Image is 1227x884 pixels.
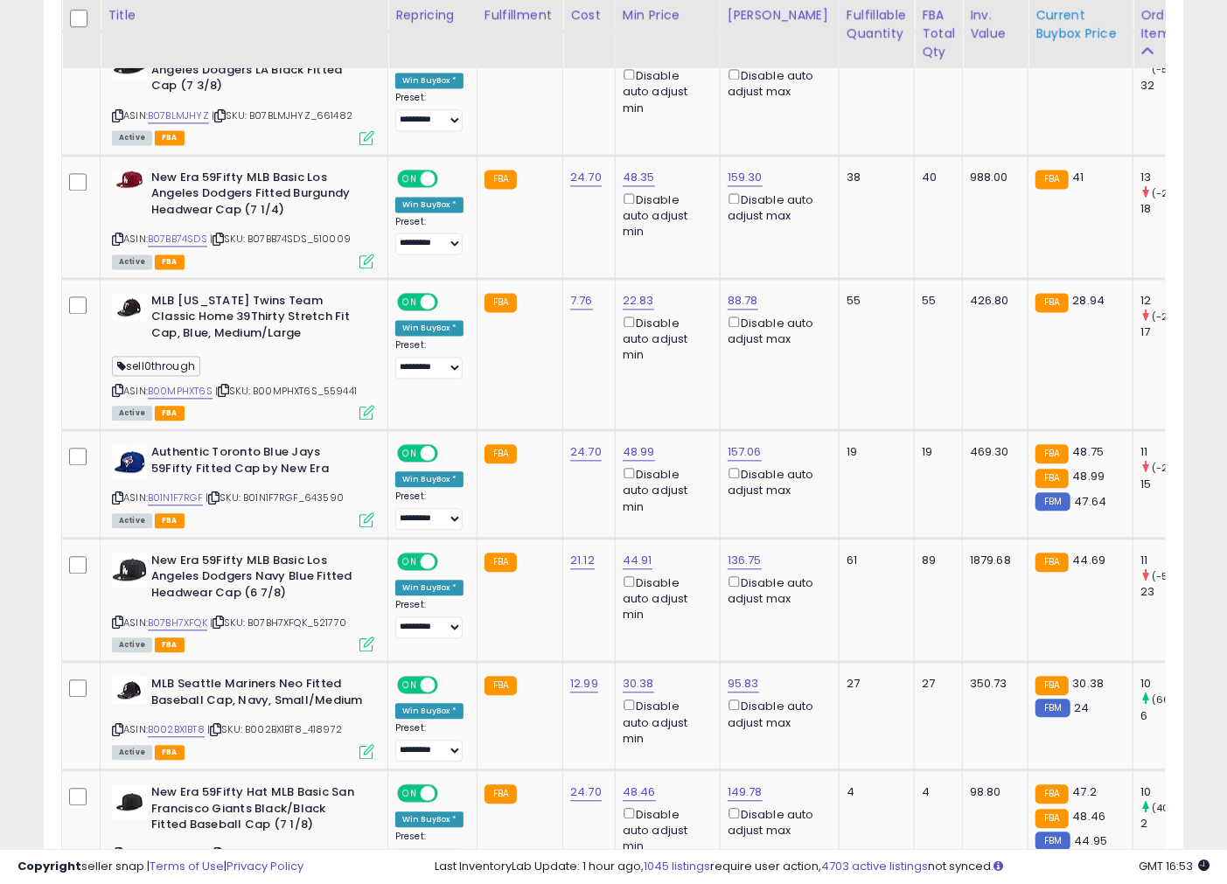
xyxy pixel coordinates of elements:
a: B07BH7XFQK [148,616,207,630]
div: Preset: [395,831,464,870]
span: 48.75 [1073,443,1105,460]
small: (-26.67%) [1152,461,1202,475]
span: 48.46 [1073,808,1106,825]
b: Authentic Toronto Blue Jays 59Fifty Fitted Cap by New Era [151,444,364,481]
div: 89 [922,553,949,568]
div: 12 [1140,293,1211,309]
div: Disable auto adjust max [728,464,826,498]
span: All listings currently available for purchase on Amazon [112,745,152,760]
div: 11 [1140,553,1211,568]
span: All listings currently available for purchase on Amazon [112,254,152,269]
b: MLB Seattle Mariners Neo Fitted Baseball Cap, Navy, Small/Medium [151,676,364,713]
a: B01N1F7RGF [148,491,203,505]
span: OFF [436,554,464,569]
div: FBA Total Qty [922,5,955,60]
span: FBA [155,130,185,145]
div: 426.80 [970,293,1014,309]
span: ON [399,554,421,569]
span: OFF [436,786,464,801]
a: B002BX1BT8 [148,722,205,737]
div: Disable auto adjust max [728,696,826,730]
a: 149.78 [728,783,763,801]
div: 40 [922,170,949,185]
span: FBA [155,745,185,760]
small: FBA [485,784,517,804]
span: 24 [1075,700,1090,716]
span: ON [399,786,421,801]
span: 48.99 [1073,468,1105,484]
small: FBM [1035,699,1070,717]
small: FBM [1035,492,1070,511]
a: 24.70 [570,783,602,801]
div: 4 [847,784,901,800]
div: [PERSON_NAME] [728,5,832,24]
img: 31tfPcnYnnL._SL40_.jpg [112,293,147,321]
div: Inv. value [970,5,1021,42]
a: 7.76 [570,292,593,310]
span: 30.38 [1073,675,1105,692]
div: 23 [1140,584,1211,600]
div: Preset: [395,722,464,762]
img: 41rGaJOzxfL._SL40_.jpg [112,170,147,189]
small: FBA [1035,469,1068,488]
span: OFF [436,446,464,461]
div: 10 [1140,784,1211,800]
b: New Era 59Fifty MLB Basic Los Angeles Dodgers Fitted Burgundy Headwear Cap (7 1/4) [151,170,364,223]
span: All listings currently available for purchase on Amazon [112,637,152,652]
span: 47.2 [1073,783,1098,800]
div: 19 [847,444,901,460]
img: 41cYobdglpL._SL40_.jpg [112,676,147,704]
img: 41GDBaZv9US._SL40_.jpg [112,553,147,588]
a: B07BLMJHYZ [148,108,209,123]
div: Title [108,5,380,24]
div: 32 [1140,78,1211,94]
a: 24.70 [570,443,602,461]
div: Last InventoryLab Update: 1 hour ago, require user action, not synced. [435,859,1210,875]
div: ASIN: [112,170,374,267]
div: ASIN: [112,293,374,418]
div: Win BuyBox * [395,73,464,88]
small: FBM [1035,832,1070,850]
span: ON [399,678,421,693]
small: (-52.17%) [1152,569,1197,583]
small: FBA [485,553,517,572]
small: FBA [1035,293,1068,312]
div: Disable auto adjust max [728,66,826,100]
div: 27 [922,676,949,692]
div: Disable auto adjust max [728,804,826,839]
b: New Era 59Fifty MLB Basic Los Angeles Dodgers Navy Blue Fitted Headwear Cap (6 7/8) [151,553,364,606]
span: ON [399,446,421,461]
div: Win BuyBox * [395,197,464,212]
div: Disable auto adjust max [728,313,826,347]
span: All listings currently available for purchase on Amazon [112,513,152,528]
small: FBA [1035,784,1068,804]
span: OFF [436,171,464,185]
div: 38 [847,170,901,185]
a: 30.38 [623,675,654,693]
span: FBA [155,254,185,269]
a: 48.99 [623,443,655,461]
small: FBA [1035,809,1068,828]
div: Cost [570,5,608,24]
span: | SKU: B01N1F7RGF_643590 [206,491,344,505]
span: | SKU: B07BB74SDS_510009 [210,232,351,246]
div: 10 [1140,676,1211,692]
div: Repricing [395,5,470,24]
div: 15 [1140,477,1211,492]
div: Disable auto adjust min [623,464,707,514]
div: 27 [847,676,901,692]
span: FBA [155,406,185,421]
strong: Copyright [17,858,81,874]
a: 12.99 [570,675,598,693]
small: FBA [485,293,517,312]
small: FBA [1035,553,1068,572]
a: 44.91 [623,552,652,569]
div: ASIN: [112,676,374,757]
div: 1879.68 [970,553,1014,568]
div: ASIN: [112,553,374,650]
div: Win BuyBox * [395,703,464,719]
span: 44.69 [1073,552,1106,568]
a: 24.70 [570,169,602,186]
div: Preset: [395,599,464,638]
span: FBA [155,513,185,528]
